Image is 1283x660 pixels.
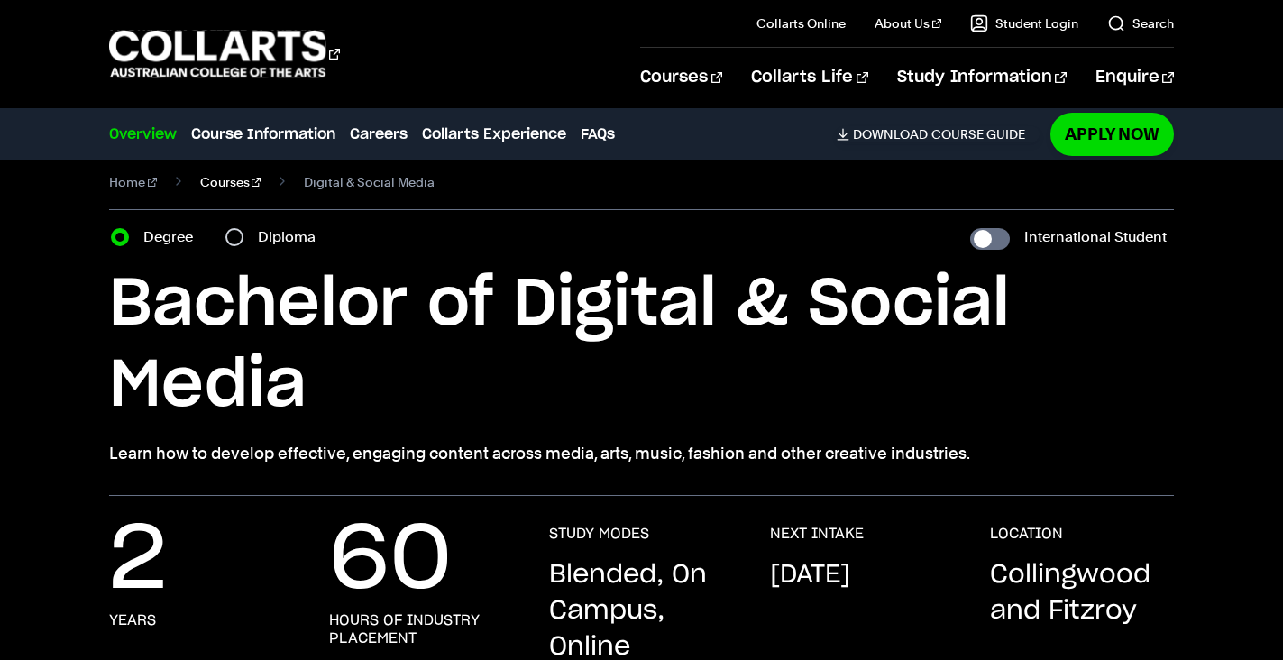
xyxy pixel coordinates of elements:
a: Course Information [191,124,335,145]
a: Search [1107,14,1174,32]
a: About Us [875,14,941,32]
a: Courses [640,48,722,107]
p: Learn how to develop effective, engaging content across media, arts, music, fashion and other cre... [109,441,1174,466]
div: Go to homepage [109,28,340,79]
a: Careers [350,124,408,145]
h3: years [109,611,156,629]
h1: Bachelor of Digital & Social Media [109,264,1174,426]
a: Collarts Life [751,48,867,107]
p: 2 [109,525,167,597]
a: Collarts Experience [422,124,566,145]
p: Collingwood and Fitzroy [990,557,1174,629]
a: Courses [200,170,261,195]
a: FAQs [581,124,615,145]
h3: STUDY MODES [549,525,649,543]
a: Enquire [1095,48,1174,107]
h3: hours of industry placement [329,611,513,647]
a: DownloadCourse Guide [837,126,1040,142]
a: Apply Now [1050,113,1174,155]
a: Student Login [970,14,1078,32]
h3: LOCATION [990,525,1063,543]
span: Digital & Social Media [304,170,435,195]
label: Diploma [258,225,326,250]
label: International Student [1024,225,1167,250]
p: [DATE] [770,557,850,593]
span: Download [853,126,928,142]
a: Collarts Online [756,14,846,32]
a: Overview [109,124,177,145]
h3: NEXT INTAKE [770,525,864,543]
label: Degree [143,225,204,250]
a: Study Information [897,48,1067,107]
a: Home [109,170,157,195]
p: 60 [329,525,452,597]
